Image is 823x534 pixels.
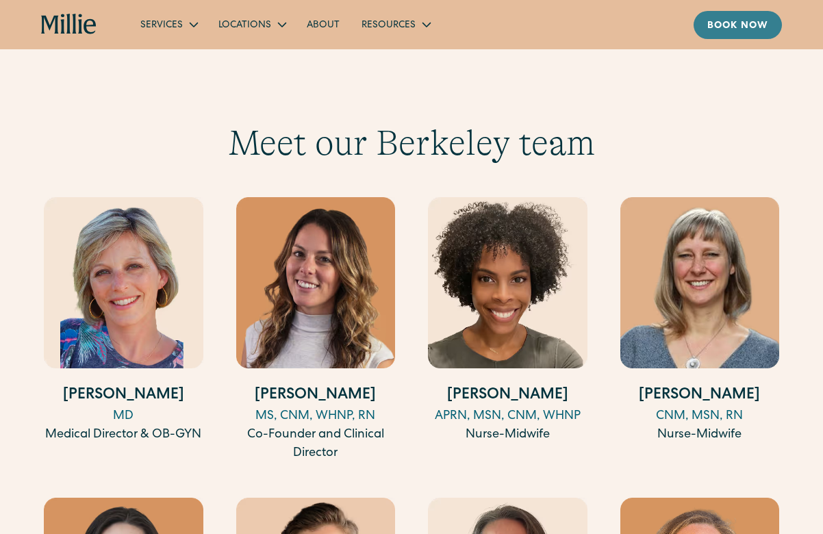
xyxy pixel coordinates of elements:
[236,197,396,463] a: [PERSON_NAME]MS, CNM, WHNP, RNCo-Founder and Clinical Director
[620,385,780,407] h4: [PERSON_NAME]
[236,385,396,407] h4: [PERSON_NAME]
[44,426,203,444] div: Medical Director & OB-GYN
[620,197,780,444] a: [PERSON_NAME]CNM, MSN, RNNurse-Midwife
[44,407,203,426] div: MD
[351,13,440,36] div: Resources
[362,18,416,33] div: Resources
[44,122,779,164] h3: Meet our Berkeley team
[140,18,183,33] div: Services
[694,11,782,39] a: Book now
[428,407,587,426] div: APRN, MSN, CNM, WHNP
[207,13,296,36] div: Locations
[44,385,203,407] h4: [PERSON_NAME]
[296,13,351,36] a: About
[236,426,396,463] div: Co-Founder and Clinical Director
[428,197,587,444] a: [PERSON_NAME]APRN, MSN, CNM, WHNPNurse-Midwife
[620,407,780,426] div: CNM, MSN, RN
[428,426,587,444] div: Nurse-Midwife
[707,19,768,34] div: Book now
[428,385,587,407] h4: [PERSON_NAME]
[236,407,396,426] div: MS, CNM, WHNP, RN
[129,13,207,36] div: Services
[44,197,203,444] a: [PERSON_NAME]MDMedical Director & OB-GYN
[620,426,780,444] div: Nurse-Midwife
[218,18,271,33] div: Locations
[41,14,97,36] a: home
